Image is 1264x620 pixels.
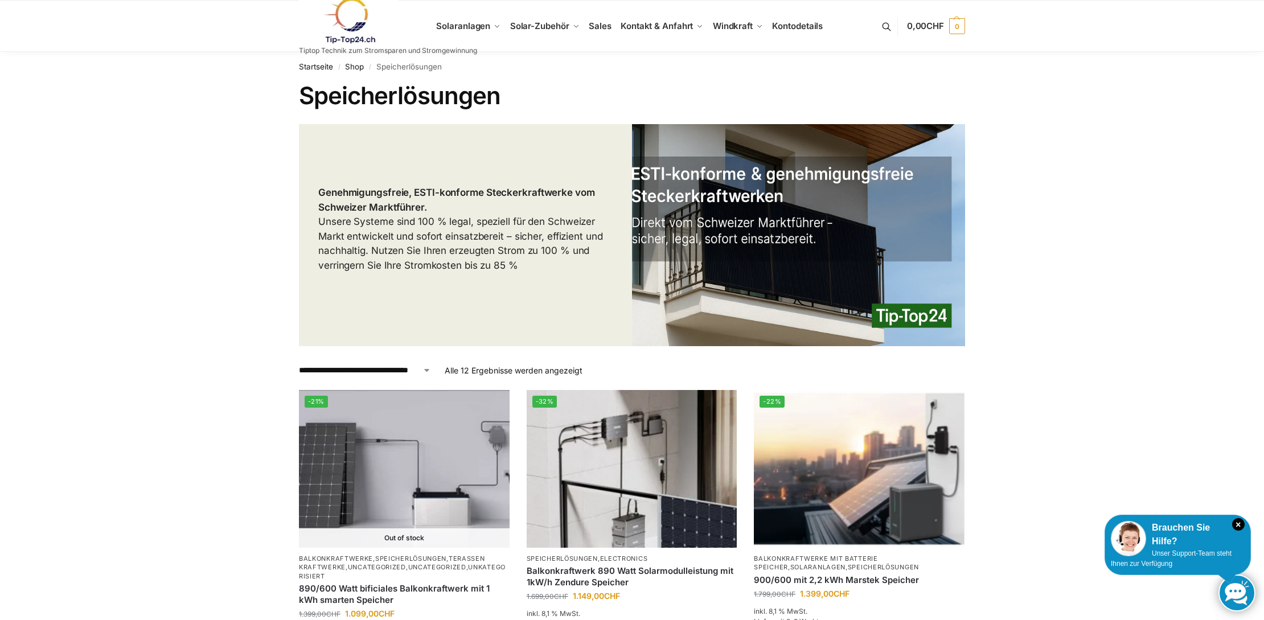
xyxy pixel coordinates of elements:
bdi: 1.399,00 [800,589,849,598]
span: Unser Support-Team steht Ihnen zur Verfügung [1111,549,1232,568]
strong: Genehmigungsfreie, ESTI-konforme Steckerkraftwerke vom Schweizer Marktführer. [318,187,595,213]
h1: Speicherlösungen [299,81,965,110]
span: Kontakt & Anfahrt [621,20,693,31]
a: Unkategorisiert [299,563,506,580]
bdi: 1.799,00 [754,590,795,598]
a: -22%Balkonkraftwerk mit Marstek Speicher [754,390,965,548]
span: CHF [926,20,944,31]
p: , , , , , [299,555,510,581]
bdi: 1.099,00 [345,609,395,618]
a: Sales [584,1,616,52]
a: -32%Balkonkraftwerk 890 Watt Solarmodulleistung mit 1kW/h Zendure Speicher [527,390,737,548]
a: Speicherlösungen [527,555,598,562]
span: Kontodetails [772,20,823,31]
span: 0,00 [907,20,944,31]
span: CHF [554,592,568,601]
p: Tiptop Technik zum Stromsparen und Stromgewinnung [299,47,477,54]
a: Uncategorized [408,563,466,571]
img: Balkonkraftwerk 890 Watt Solarmodulleistung mit 1kW/h Zendure Speicher [527,390,737,548]
bdi: 1.699,00 [527,592,568,601]
a: Kontodetails [768,1,827,52]
a: Startseite [299,62,333,71]
i: Schließen [1232,518,1245,531]
a: Electronics [600,555,648,562]
a: Balkonkraftwerke [299,555,373,562]
span: / [364,63,376,72]
a: Balkonkraftwerk 890 Watt Solarmodulleistung mit 1kW/h Zendure Speicher [527,565,737,588]
span: CHF [604,591,620,601]
div: Brauchen Sie Hilfe? [1111,521,1245,548]
p: , [527,555,737,563]
a: Solar-Zubehör [506,1,584,52]
span: / [333,63,345,72]
select: Shop-Reihenfolge [299,364,431,376]
img: Balkonkraftwerk mit Marstek Speicher [754,390,965,548]
span: Unsere Systeme sind 100 % legal, speziell für den Schweizer Markt entwickelt und sofort einsatzbe... [318,187,603,271]
a: 900/600 mit 2,2 kWh Marstek Speicher [754,574,965,586]
img: Die Nummer 1 in der Schweiz für 100 % legale [632,124,965,346]
a: -21% Out of stockASE 1000 Batteriespeicher [299,390,510,548]
a: Solaranlagen [790,563,846,571]
a: 890/600 Watt bificiales Balkonkraftwerk mit 1 kWh smarten Speicher [299,583,510,605]
p: Alle 12 Ergebnisse werden angezeigt [445,364,582,376]
img: Customer service [1111,521,1146,556]
bdi: 1.149,00 [573,591,620,601]
span: Solar-Zubehör [510,20,569,31]
span: 0 [949,18,965,34]
a: Windkraft [708,1,768,52]
span: CHF [834,589,849,598]
p: inkl. 8,1 % MwSt. [754,606,965,617]
nav: Breadcrumb [299,52,965,81]
span: CHF [781,590,795,598]
img: ASE 1000 Batteriespeicher [299,390,510,548]
p: , , [754,555,965,572]
a: Balkonkraftwerke mit Batterie Speicher [754,555,877,571]
bdi: 1.399,00 [299,610,340,618]
span: CHF [379,609,395,618]
span: Windkraft [713,20,753,31]
p: inkl. 8,1 % MwSt. [527,609,737,619]
a: 0,00CHF 0 [907,9,965,43]
a: Terassen Kraftwerke [299,555,485,571]
a: Uncategorized [348,563,406,571]
a: Kontakt & Anfahrt [616,1,708,52]
a: Speicherlösungen [848,563,919,571]
a: Speicherlösungen [375,555,446,562]
span: Sales [589,20,612,31]
a: Shop [345,62,364,71]
span: CHF [326,610,340,618]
